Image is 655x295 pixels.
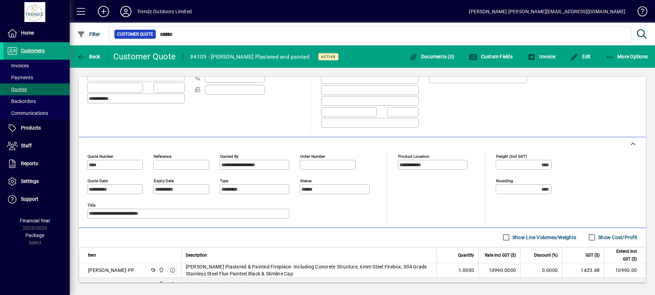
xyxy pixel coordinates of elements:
span: GST ($) [586,251,600,259]
div: #4109 - [PERSON_NAME] Plastered and painted [190,51,310,62]
mat-label: Rounding [496,178,513,183]
button: Custom Fields [467,50,515,63]
span: Quantity [458,251,474,259]
span: Extend incl GST ($) [608,248,637,263]
a: Backorders [3,95,70,107]
td: 0.0000 [520,263,562,278]
a: Reports [3,155,70,172]
mat-label: Product location [398,154,429,158]
span: Customers [21,48,45,53]
span: Filter [77,31,100,37]
mat-label: Quote date [87,178,108,183]
div: 10990.0000 [483,267,516,274]
td: 3590.00 [604,278,646,292]
mat-label: Reference [154,154,172,158]
span: Support [21,196,38,202]
mat-label: Order number [300,154,325,158]
span: Home [21,30,34,36]
span: Quotes [7,87,27,92]
div: [PERSON_NAME] [PERSON_NAME][EMAIL_ADDRESS][DOMAIN_NAME] [469,6,625,17]
a: Home [3,24,70,42]
span: Payments [7,75,33,80]
button: Filter [75,28,102,40]
span: Active [321,54,336,59]
td: 0.0000 [520,278,562,292]
a: Products [3,119,70,137]
label: Show Line Volumes/Weights [511,234,576,241]
button: Add [92,5,115,18]
button: Documents (0) [407,50,456,63]
app-page-header-button: Back [70,50,108,63]
div: WBS-600-SET-PP [88,281,126,288]
span: Rate incl GST ($) [485,251,516,259]
span: Invoices [7,63,29,68]
span: Financial Year [20,218,50,223]
a: Payments [3,72,70,83]
td: 1433.48 [562,263,604,278]
mat-label: Status [300,178,312,183]
div: 3590.0000 [483,281,516,288]
span: Package [25,233,44,238]
a: Invoices [3,60,70,72]
span: New Plymouth [157,280,165,288]
span: More Options [606,54,648,59]
span: Staff [21,143,32,148]
a: Knowledge Base [632,1,646,24]
div: [PERSON_NAME]-PP [88,267,134,274]
div: Customer Quote [113,51,176,62]
a: Support [3,191,70,208]
span: Plastered & Painted Wood Boxes- 600mm [186,281,279,288]
span: New Plymouth [157,266,165,274]
span: Backorders [7,98,36,104]
a: Quotes [3,83,70,95]
mat-label: Type [220,178,228,183]
span: Reports [21,161,38,166]
span: Communications [7,110,48,116]
span: 1.0000 [458,281,474,288]
td: 10990.00 [604,263,646,278]
span: Back [77,54,100,59]
mat-label: Title [87,202,96,207]
label: Show Cost/Profit [597,234,637,241]
a: Settings [3,173,70,190]
span: Custom Fields [469,54,513,59]
span: Edit [570,54,591,59]
span: Description [186,251,207,259]
td: 468.26 [562,278,604,292]
span: Settings [21,178,39,184]
span: Discount (%) [534,251,558,259]
button: Back [75,50,102,63]
mat-label: Quote number [87,154,113,158]
span: Products [21,125,41,131]
button: Edit [568,50,593,63]
button: More Options [604,50,650,63]
span: Invoice [527,54,555,59]
span: Documents (0) [409,54,454,59]
button: Invoice [526,50,557,63]
a: Staff [3,137,70,155]
span: Item [88,251,96,259]
span: 1.0000 [458,267,474,274]
mat-label: Freight (incl GST) [496,154,527,158]
mat-label: Quoted by [220,154,238,158]
div: Trendz Outdoors Limited [137,6,192,17]
a: Communications [3,107,70,119]
span: Customer Quote [117,31,153,38]
button: Profile [115,5,137,18]
span: [PERSON_NAME] Plastered & Painted Fireplace- Including Concrete Structure, 6mm Steel Firebox, 304... [186,263,433,277]
mat-label: Expiry date [154,178,174,183]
